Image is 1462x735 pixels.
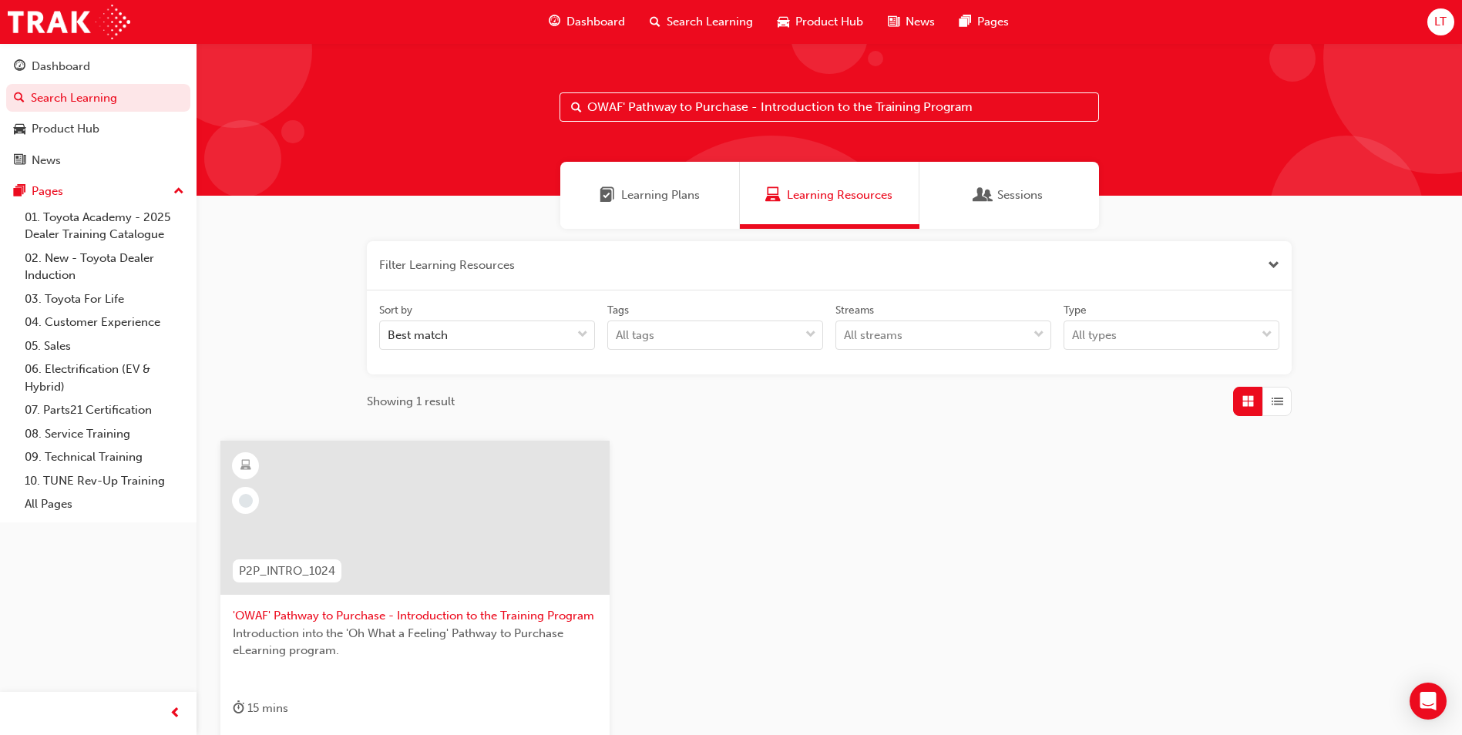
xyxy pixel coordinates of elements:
[976,186,991,204] span: Sessions
[616,327,654,344] div: All tags
[233,625,597,659] span: Introduction into the 'Oh What a Feeling' Pathway to Purchase eLearning program.
[14,185,25,199] span: pages-icon
[1410,683,1447,720] div: Open Intercom Messenger
[240,456,251,476] span: learningResourceType_ELEARNING-icon
[560,162,740,229] a: Learning PlansLearning Plans
[787,186,892,204] span: Learning Resources
[233,699,244,718] span: duration-icon
[571,99,582,116] span: Search
[6,146,190,175] a: News
[233,699,288,718] div: 15 mins
[239,494,253,508] span: learningRecordVerb_NONE-icon
[14,92,25,106] span: search-icon
[170,704,181,723] span: prev-icon
[173,182,184,202] span: up-icon
[650,12,660,32] span: search-icon
[960,12,971,32] span: pages-icon
[919,162,1099,229] a: SessionsSessions
[906,13,935,31] span: News
[844,327,902,344] div: All streams
[18,287,190,311] a: 03. Toyota For Life
[6,177,190,206] button: Pages
[1434,13,1447,31] span: LT
[566,13,625,31] span: Dashboard
[239,562,335,580] span: P2P_INTRO_1024
[32,152,61,169] div: News
[549,12,560,32] span: guage-icon
[577,325,588,345] span: down-icon
[607,303,629,318] div: Tags
[795,13,863,31] span: Product Hub
[6,84,190,112] a: Search Learning
[18,492,190,516] a: All Pages
[765,186,781,204] span: Learning Resources
[233,607,597,625] span: 'OWAF' Pathway to Purchase - Introduction to the Training Program
[805,325,816,345] span: down-icon
[18,334,190,358] a: 05. Sales
[32,58,90,76] div: Dashboard
[876,6,947,38] a: news-iconNews
[1064,303,1087,318] div: Type
[740,162,919,229] a: Learning ResourcesLearning Resources
[14,60,25,74] span: guage-icon
[621,186,700,204] span: Learning Plans
[18,422,190,446] a: 08. Service Training
[778,12,789,32] span: car-icon
[1272,393,1283,411] span: List
[765,6,876,38] a: car-iconProduct Hub
[14,154,25,168] span: news-icon
[32,120,99,138] div: Product Hub
[607,303,823,351] label: tagOptions
[379,303,412,318] div: Sort by
[947,6,1021,38] a: pages-iconPages
[18,469,190,493] a: 10. TUNE Rev-Up Training
[14,123,25,136] span: car-icon
[977,13,1009,31] span: Pages
[18,398,190,422] a: 07. Parts21 Certification
[637,6,765,38] a: search-iconSearch Learning
[8,5,130,39] img: Trak
[560,92,1099,122] input: Search...
[600,186,615,204] span: Learning Plans
[536,6,637,38] a: guage-iconDashboard
[6,49,190,177] button: DashboardSearch LearningProduct HubNews
[1262,325,1272,345] span: down-icon
[1427,8,1454,35] button: LT
[388,327,448,344] div: Best match
[18,357,190,398] a: 06. Electrification (EV & Hybrid)
[18,310,190,334] a: 04. Customer Experience
[1242,393,1254,411] span: Grid
[32,183,63,200] div: Pages
[1033,325,1044,345] span: down-icon
[367,393,455,411] span: Showing 1 result
[667,13,753,31] span: Search Learning
[18,206,190,247] a: 01. Toyota Academy - 2025 Dealer Training Catalogue
[6,52,190,81] a: Dashboard
[6,115,190,143] a: Product Hub
[997,186,1043,204] span: Sessions
[18,247,190,287] a: 02. New - Toyota Dealer Induction
[1268,257,1279,274] button: Close the filter
[1072,327,1117,344] div: All types
[18,445,190,469] a: 09. Technical Training
[835,303,874,318] div: Streams
[888,12,899,32] span: news-icon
